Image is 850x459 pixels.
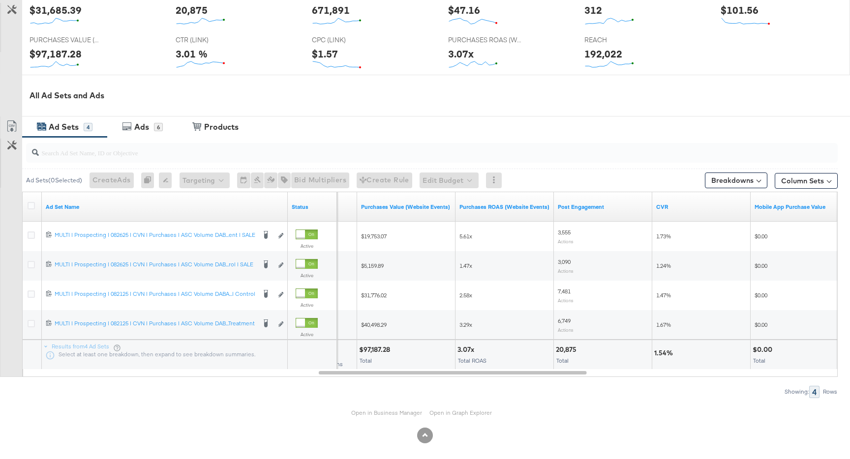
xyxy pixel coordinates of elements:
sub: Actions [558,238,574,244]
span: Total [556,357,569,364]
a: Shows the current state of your Ad Set. [292,203,333,211]
div: 1.54% [654,348,676,358]
div: MULTI | Prospecting | 082625 | CVN | Purchases | ASC Volume DAB...ent | SALE [55,231,255,239]
div: 4 [809,386,820,398]
sub: Actions [558,297,574,303]
label: Active [296,302,318,308]
div: Showing: [784,388,809,395]
span: $5,159.89 [361,262,384,269]
a: MULTI | Prospecting | 082125 | CVN | Purchases | ASC Volume DAB...Treatment [55,319,255,330]
span: REACH [584,35,658,45]
span: Total [753,357,765,364]
div: Rows [822,388,838,395]
div: MULTI | Prospecting | 082125 | CVN | Purchases | ASC Volume DABA...| Control [55,290,255,298]
div: MULTI | Prospecting | 082625 | CVN | Purchases | ASC Volume DAB...rol | SALE [55,260,255,268]
div: 4 [84,123,92,132]
a: MULTI | Prospecting | 082625 | CVN | Purchases | ASC Volume DAB...rol | SALE [55,260,255,271]
div: Ads [134,121,149,133]
span: CTR (LINK) [176,35,249,45]
span: 3,555 [558,229,571,236]
span: 3,090 [558,258,571,265]
div: 192,022 [584,47,622,61]
div: 3.07x [457,345,477,354]
sub: Actions [558,327,574,333]
div: $0.00 [753,345,775,354]
span: 1.47x [459,262,472,269]
div: $97,187.28 [30,47,82,61]
span: Total [360,357,372,364]
div: 20,875 [176,3,208,17]
a: Open in Graph Explorer [429,409,492,416]
span: $0.00 [755,321,767,328]
span: $0.00 [755,262,767,269]
div: 20,875 [556,345,579,354]
label: Active [296,272,318,279]
span: 1.47% [656,291,671,299]
div: 3.01 % [176,47,208,61]
a: Open in Business Manager [351,409,422,416]
span: $40,498.29 [361,321,387,328]
div: MULTI | Prospecting | 082125 | CVN | Purchases | ASC Volume DAB...Treatment [55,319,255,327]
span: CPC (LINK) [312,35,386,45]
span: $0.00 [755,291,767,299]
div: 3.07x [448,47,474,61]
span: 7,481 [558,287,571,295]
div: 671,891 [312,3,350,17]
button: Breakdowns [705,172,767,188]
a: MULTI | Prospecting | 082625 | CVN | Purchases | ASC Volume DAB...ent | SALE [55,231,255,241]
a: Your Ad Set name. [46,203,284,211]
div: Products [204,121,239,133]
span: 1.73% [656,232,671,240]
span: 1.67% [656,321,671,328]
span: 1.24% [656,262,671,269]
div: 0 [141,172,159,188]
div: $31,685.39 [30,3,82,17]
div: $1.57 [312,47,338,61]
span: PURCHASES VALUE (WEBSITE EVENTS) [30,35,103,45]
input: Search Ad Set Name, ID or Objective [39,139,764,158]
a: MULTI | Prospecting | 082125 | CVN | Purchases | ASC Volume DABA...| Control [55,290,255,300]
div: All Ad Sets and Ads [30,90,850,101]
label: Active [296,331,318,338]
span: 3.29x [459,321,472,328]
div: $47.16 [448,3,480,17]
span: 2.58x [459,291,472,299]
div: 312 [584,3,602,17]
span: 6,749 [558,317,571,324]
sub: Actions [558,268,574,274]
span: Total ROAS [458,357,486,364]
button: Column Sets [775,173,838,189]
a: The total value of the purchase actions tracked by your Custom Audience pixel on your website aft... [361,203,452,211]
a: The total value returned from purchases made in your mobile app as a result of your ad. This is b... [755,203,845,211]
a: The number of actions related to your Page's posts as a result of your ad. [558,203,648,211]
div: 6 [154,123,163,132]
span: PURCHASES ROAS (WEBSITE EVENTS) [448,35,522,45]
label: Active [296,243,318,249]
a: The total value of the purchase actions divided by spend tracked by your Custom Audience pixel on... [459,203,550,211]
span: 5.61x [459,232,472,240]
span: $19,753.07 [361,232,387,240]
div: $97,187.28 [359,345,393,354]
div: $101.56 [721,3,759,17]
span: $0.00 [755,232,767,240]
a: Clicks to purchase conversion rate [656,203,747,211]
div: Ad Sets ( 0 Selected) [26,176,82,185]
span: $31,776.02 [361,291,387,299]
div: Ad Sets [49,121,79,133]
